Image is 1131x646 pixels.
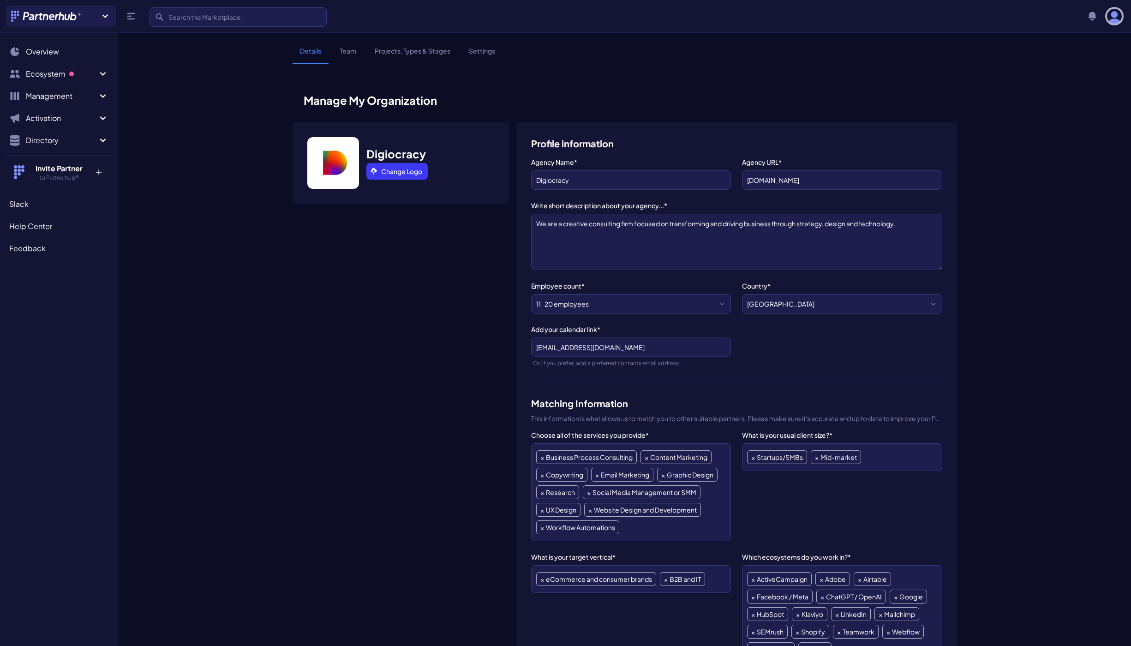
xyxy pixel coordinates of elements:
[747,572,812,586] li: ActiveCampaign
[815,451,819,464] span: ×
[742,430,942,440] label: What is your usual client size?*
[886,625,890,638] span: ×
[751,590,755,603] span: ×
[531,170,731,190] input: Partnerhub®
[661,468,665,481] span: ×
[1107,9,1122,24] img: user photo
[874,607,919,621] li: Mailchimp
[811,450,861,464] li: Mid-market
[536,520,619,534] li: Workflow Automations
[536,485,579,499] li: Research
[890,590,927,604] li: Google
[531,430,731,440] label: Choose all of the services you provide*
[540,451,544,464] span: ×
[540,521,544,534] span: ×
[540,486,544,499] span: ×
[879,608,882,621] span: ×
[664,573,668,586] span: ×
[366,146,428,161] h3: Digiocracy
[26,91,97,102] span: Management
[26,135,97,146] span: Directory
[858,573,862,586] span: ×
[6,42,112,61] a: Overview
[531,201,942,210] label: Write short description about your agency...*
[540,468,544,481] span: ×
[29,174,89,181] h5: to Partnerhub®
[531,137,942,150] h3: Profile information
[747,625,788,639] li: SEMrush
[820,573,823,586] span: ×
[536,503,580,517] li: UX Design
[293,93,957,108] h1: Manage My Organization
[150,7,327,27] input: Search the Marketplace
[9,243,46,254] span: Feedback
[26,68,97,79] span: Ecosystem
[531,338,731,357] input: partnerhub.app/book-a-meeting
[796,608,800,621] span: ×
[591,468,653,482] li: Email Marketing
[293,46,329,64] a: Details
[531,214,942,270] textarea: We are a creative consulting firm focused on transforming and driving business through strategy, ...
[792,607,827,621] li: Klaviyo
[89,163,108,178] p: +
[751,451,755,464] span: ×
[742,281,942,290] label: Country*
[747,607,788,621] li: HubSpot
[366,163,428,180] a: Change Logo
[751,608,755,621] span: ×
[815,572,850,586] li: Adobe
[531,552,731,561] label: What is your target vertical*
[536,468,587,482] li: Copywriting
[6,155,112,189] button: Invite Partner to Partnerhub® +
[796,625,799,638] span: ×
[751,573,755,586] span: ×
[29,163,89,174] h4: Invite Partner
[6,87,112,105] button: Management
[6,217,112,235] a: Help Center
[742,552,942,561] label: Which ecosystems do you work in?*
[26,46,59,57] span: Overview
[11,11,82,22] img: Partnerhub® Logo
[595,468,599,481] span: ×
[533,360,731,367] div: Or, if you prefer, add a preferred contacts email address.
[588,503,592,516] span: ×
[837,625,841,638] span: ×
[6,65,112,83] button: Ecosystem
[742,170,942,190] input: partnerhub.app
[584,503,701,517] li: Website Design and Development
[742,157,942,167] label: Agency URL*
[9,199,29,210] span: Slack
[531,281,731,290] label: Employee count*
[540,503,544,516] span: ×
[367,46,458,64] a: Projects, Types & Stages
[531,397,942,410] h3: Matching Information
[645,451,648,464] span: ×
[6,239,112,258] a: Feedback
[531,325,731,334] label: Add your calendar link*
[587,486,591,499] span: ×
[540,573,544,586] span: ×
[751,625,755,638] span: ×
[583,485,700,499] li: Social Media Management or SMM
[461,46,503,64] a: Settings
[6,195,112,213] a: Slack
[854,572,891,586] li: Airtable
[26,113,97,124] span: Activation
[882,625,924,639] li: Webflow
[831,607,871,621] li: LinkedIn
[332,46,364,64] a: Team
[816,590,886,604] li: ChatGPT / OpenAI
[531,157,731,167] label: Agency Name*
[536,572,656,586] li: eCommerce and consumer brands
[307,137,359,189] img: Jese picture
[6,131,112,150] button: Directory
[820,590,824,603] span: ×
[660,572,705,586] li: B2B and IT
[9,221,52,232] span: Help Center
[6,109,112,127] button: Activation
[531,414,942,423] p: This information is what allows us to match you to other suitable partners. Please make sure it's...
[747,590,813,604] li: Facebook / Meta
[835,608,839,621] span: ×
[640,450,712,464] li: Content Marketing
[536,450,637,464] li: Business Process Consulting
